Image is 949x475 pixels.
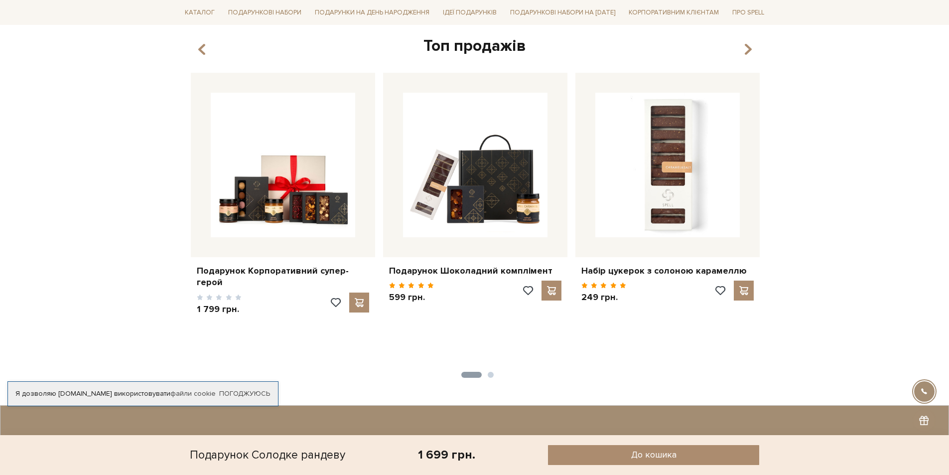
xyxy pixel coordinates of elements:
[728,5,768,20] a: Про Spell
[170,389,216,398] a: файли cookie
[625,4,723,21] a: Корпоративним клієнтам
[197,265,369,289] a: Подарунок Корпоративний супер-герой
[439,5,501,20] a: Ідеї подарунків
[181,5,219,20] a: Каталог
[311,5,433,20] a: Подарунки на День народження
[187,36,763,57] div: Топ продажів
[219,389,270,398] a: Погоджуюсь
[461,372,482,378] button: 1 of 2
[631,449,677,461] span: До кошика
[389,292,434,303] p: 599 грн.
[506,4,619,21] a: Подарункові набори на [DATE]
[8,389,278,398] div: Я дозволяю [DOMAIN_NAME] використовувати
[581,292,627,303] p: 249 грн.
[197,304,242,315] p: 1 799 грн.
[581,265,754,277] a: Набір цукерок з солоною карамеллю
[548,445,759,465] button: До кошика
[418,447,475,463] div: 1 699 грн.
[190,445,345,465] div: Подарунок Солодке рандеву
[389,265,561,277] a: Подарунок Шоколадний комплімент
[488,372,494,378] button: 2 of 2
[224,5,305,20] a: Подарункові набори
